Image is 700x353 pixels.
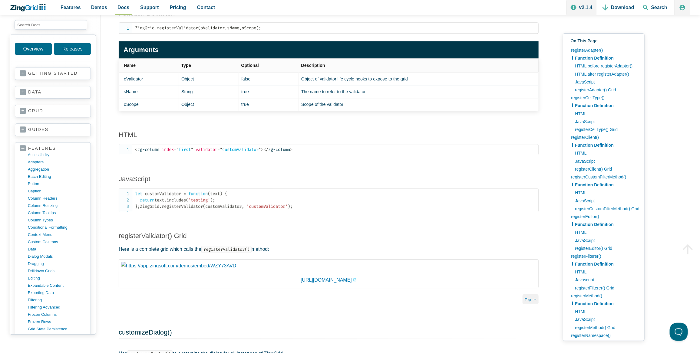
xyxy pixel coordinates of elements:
[157,25,198,31] span: registerValidator
[179,85,239,98] td: String
[174,147,176,152] span: =
[176,147,179,152] span: "
[572,237,639,244] a: JavaScript
[301,276,357,284] a: [URL][DOMAIN_NAME]
[28,296,86,304] a: filtering
[572,149,639,157] a: HTML
[28,289,86,296] a: exporting data
[10,4,49,11] a: ZingChart Logo. Click to return to the homepage
[154,25,157,31] span: .
[572,165,639,173] a: registerClient() Grid
[119,232,187,240] span: registerValidator() Grid
[568,133,639,141] a: registerClient()
[572,141,639,149] a: Function Definition
[135,191,538,210] code: text ZingGrid customValidator
[119,73,179,85] td: oValidator
[197,3,215,11] span: Contact
[20,70,86,77] a: getting started
[290,204,292,209] span: ;
[246,204,288,209] span: 'customValidator'
[119,59,179,73] th: Name
[572,102,639,109] a: Function Definition
[196,147,217,152] span: validator
[15,20,87,30] input: search input
[119,131,137,139] a: HTML
[15,43,52,55] a: Overview
[28,159,86,166] a: adapters
[572,268,639,276] a: HTML
[239,59,299,73] th: Optional
[263,147,290,152] span: zg-column
[568,213,639,221] a: registerEditor()
[119,328,172,336] a: customizeDialog()
[162,147,174,152] span: index
[119,9,175,17] a: Function Defintiion
[572,157,639,165] a: JavaScript
[299,59,539,73] th: Description
[203,204,205,209] span: (
[135,191,142,196] span: let
[572,70,639,78] a: HTML after registerAdapter()
[28,238,86,246] a: custom columns
[159,204,162,209] span: .
[572,197,639,205] a: JavaScript
[20,108,86,114] a: crud
[572,62,639,70] a: HTML before registerAdapter()
[210,191,220,196] span: text
[119,98,179,111] td: oScope
[28,195,86,202] a: column headers
[572,78,639,86] a: JavaScript
[28,267,86,275] a: drilldown grids
[28,173,86,180] a: batch editing
[135,25,538,31] code: ZingGrid oValidator sName oScope
[572,244,639,252] a: registerEditor() Grid
[140,198,154,203] span: return
[28,325,86,333] a: grid state persistence
[572,110,639,118] a: HTML
[121,262,236,270] img: https://app.zingsoft.com/demos/embed/WZY73AVD
[572,189,639,197] a: HTML
[119,175,150,183] a: JavaScript
[572,308,639,315] a: HTML
[28,275,86,282] a: editing
[91,3,107,11] span: Demos
[140,3,159,11] span: Support
[288,204,290,209] span: )
[239,25,242,31] span: ,
[568,46,639,54] a: registerAdapter()
[135,147,137,152] span: <
[220,147,222,152] span: "
[135,204,137,209] span: }
[28,151,86,159] a: accessibility
[186,198,188,203] span: (
[179,98,239,111] td: Object
[217,147,220,152] span: =
[568,94,639,102] a: registerCellType()
[220,191,222,196] span: )
[167,198,186,203] span: includes
[217,147,261,152] span: customValidator
[572,315,639,323] a: JavaScript
[28,246,86,253] a: data
[174,147,193,152] span: first
[188,191,208,196] span: function
[119,245,539,253] p: Here is a complete grid which calls the method:
[201,246,252,253] code: registerValidator()
[572,205,639,213] a: registerCustomFilterMethod() Grid
[299,73,539,85] td: Object of validator life cycle hooks to expose to the grid
[164,198,167,203] span: .
[179,73,239,85] td: Object
[568,292,639,300] a: registerMethod()
[225,191,227,196] span: {
[572,260,639,268] a: Function Definition
[299,98,539,111] td: Scope of the validator
[28,231,86,238] a: context menu
[28,282,86,289] a: expandable content
[572,181,639,189] a: Function Definition
[28,202,86,209] a: column resizing
[119,85,179,98] td: sName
